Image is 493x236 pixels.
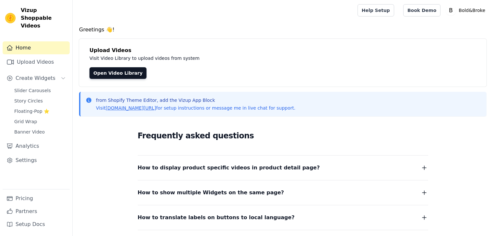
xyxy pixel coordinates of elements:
[14,98,43,104] span: Story Circles
[3,154,70,167] a: Settings
[138,129,428,142] h2: Frequently asked questions
[14,129,45,135] span: Banner Video
[3,41,70,54] a: Home
[446,5,488,16] button: B Bold&Broke
[10,96,70,105] a: Story Circles
[138,188,284,197] span: How to show multiple Widgets on the same page?
[138,163,320,172] span: How to display product specific videos in product detail page?
[96,97,295,103] p: from Shopify Theme Editor, add the Vizup App Block
[89,67,147,79] a: Open Video Library
[3,140,70,153] a: Analytics
[138,188,428,197] button: How to show multiple Widgets on the same page?
[10,117,70,126] a: Grid Wrap
[403,4,440,16] a: Book Demo
[10,127,70,136] a: Banner Video
[89,47,476,54] h4: Upload Videos
[3,218,70,231] a: Setup Docs
[16,74,55,82] span: Create Widgets
[21,6,67,30] span: Vizup Shoppable Videos
[96,105,295,111] p: Visit for setup instructions or message me in live chat for support.
[14,87,51,94] span: Slider Carousels
[138,163,428,172] button: How to display product specific videos in product detail page?
[10,86,70,95] a: Slider Carousels
[449,7,453,14] text: B
[138,213,295,222] span: How to translate labels on buttons to local language?
[3,56,70,69] a: Upload Videos
[3,192,70,205] a: Pricing
[89,54,380,62] p: Visit Video Library to upload videos from system
[456,5,488,16] p: Bold&Broke
[358,4,394,16] a: Help Setup
[14,108,49,114] span: Floating-Pop ⭐
[106,105,156,111] a: [DOMAIN_NAME][URL]
[14,118,37,125] span: Grid Wrap
[3,72,70,85] button: Create Widgets
[3,205,70,218] a: Partners
[5,13,16,23] img: Vizup
[10,107,70,116] a: Floating-Pop ⭐
[79,26,487,34] h4: Greetings 👋!
[138,213,428,222] button: How to translate labels on buttons to local language?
